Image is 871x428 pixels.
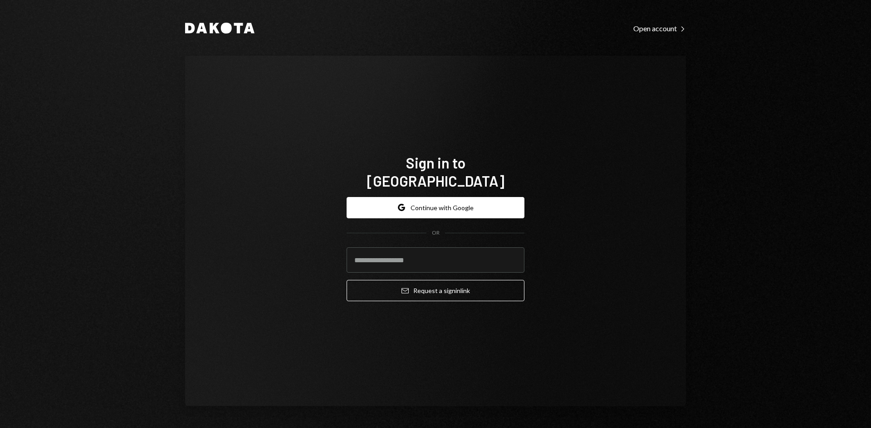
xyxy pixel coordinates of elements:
h1: Sign in to [GEOGRAPHIC_DATA] [347,154,524,190]
div: OR [432,229,440,237]
button: Request a signinlink [347,280,524,301]
button: Continue with Google [347,197,524,218]
a: Open account [633,23,686,33]
div: Open account [633,24,686,33]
